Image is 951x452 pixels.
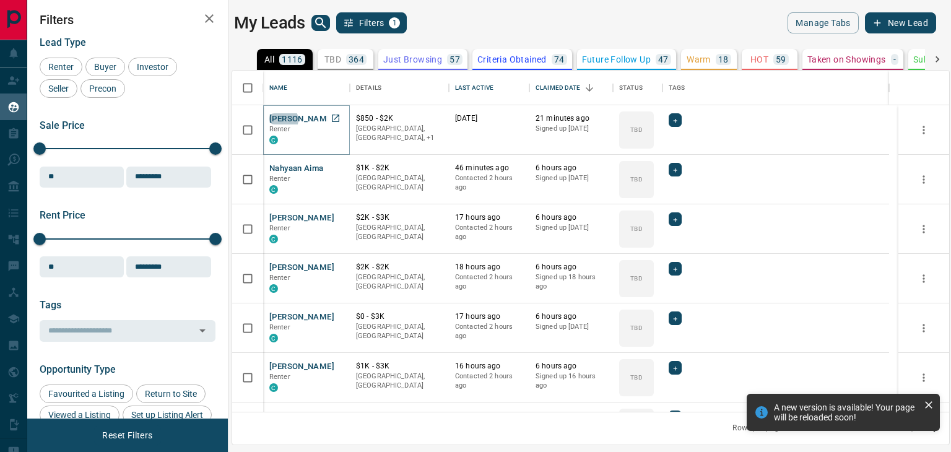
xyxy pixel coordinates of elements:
span: + [673,213,677,225]
span: Return to Site [141,389,201,399]
div: Claimed Date [529,71,613,105]
p: 18 hours ago [455,262,523,272]
div: + [669,411,682,424]
p: Signed up [DATE] [536,322,607,332]
p: 6 hours ago [536,411,607,421]
span: Set up Listing Alert [127,410,207,420]
p: 6 hours ago [536,163,607,173]
p: $0 - $3K [356,311,443,322]
button: [PERSON_NAME] [269,113,334,125]
p: 6 hours ago [536,361,607,372]
p: [GEOGRAPHIC_DATA], [GEOGRAPHIC_DATA] [356,322,443,341]
p: [DATE] [455,113,523,124]
h2: Filters [40,12,215,27]
div: condos.ca [269,284,278,293]
div: Last Active [449,71,529,105]
p: TBD [630,373,642,382]
p: Contacted 2 hours ago [455,322,523,341]
div: Renter [40,58,82,76]
a: Open in New Tab [328,110,344,126]
div: Seller [40,79,77,98]
p: 17 hours ago [455,311,523,322]
p: Signed up [DATE] [536,124,607,134]
button: more [914,269,933,288]
p: Signed up 18 hours ago [536,272,607,292]
span: 1 [390,19,399,27]
div: condos.ca [269,334,278,342]
div: + [669,163,682,176]
span: + [673,263,677,275]
p: Contacted 2 hours ago [455,372,523,391]
button: more [914,368,933,387]
button: Filters1 [336,12,407,33]
p: Warm [687,55,711,64]
button: more [914,319,933,337]
p: $1K - $2K [356,163,443,173]
div: Investor [128,58,177,76]
div: Status [613,71,662,105]
p: TBD [630,224,642,233]
p: Signed up [DATE] [536,173,607,183]
p: [GEOGRAPHIC_DATA], [GEOGRAPHIC_DATA] [356,272,443,292]
span: + [673,312,677,324]
div: condos.ca [269,235,278,243]
span: Rent Price [40,209,85,221]
p: 16 hours ago [455,361,523,372]
button: more [914,121,933,139]
p: $1K - $3K [356,361,443,372]
div: condos.ca [269,185,278,194]
p: [GEOGRAPHIC_DATA], [GEOGRAPHIC_DATA] [356,223,443,242]
button: [PERSON_NAME] [269,411,334,422]
button: Open [194,322,211,339]
div: Status [619,71,643,105]
button: [PERSON_NAME] [269,361,334,373]
p: 1116 [282,55,303,64]
button: [PERSON_NAME] [269,311,334,323]
span: Renter [269,224,290,232]
span: + [673,114,677,126]
span: Seller [44,84,73,93]
div: + [669,361,682,375]
button: Nahyaan Aima [269,163,324,175]
p: TBD [324,55,341,64]
button: more [914,220,933,238]
span: Opportunity Type [40,363,116,375]
div: Favourited a Listing [40,385,133,403]
p: 21 minutes ago [536,113,607,124]
div: Viewed a Listing [40,406,119,424]
p: Toronto [356,124,443,143]
span: Sale Price [40,120,85,131]
p: HOT [750,55,768,64]
div: Details [356,71,381,105]
p: TBD [630,323,642,332]
p: 57 [449,55,460,64]
div: + [669,113,682,127]
span: Renter [44,62,78,72]
div: + [669,311,682,325]
p: 6 hours ago [536,311,607,322]
span: Viewed a Listing [44,410,115,420]
p: $2K - $3K [356,212,443,223]
p: $2K - $2K [356,262,443,272]
button: Reset Filters [94,425,160,446]
p: 364 [349,55,364,64]
div: A new version is available! Your page will be reloaded soon! [774,402,919,422]
div: Buyer [85,58,125,76]
p: Contacted 2 hours ago [455,272,523,292]
span: Renter [269,323,290,331]
span: + [673,362,677,374]
p: Signed up [DATE] [536,223,607,233]
p: [GEOGRAPHIC_DATA], [GEOGRAPHIC_DATA] [356,173,443,193]
p: $2K - $3K [356,411,443,421]
p: Rows per page: [732,423,784,433]
p: Signed up 16 hours ago [536,372,607,391]
p: 14 hours ago [455,411,523,421]
span: Favourited a Listing [44,389,129,399]
div: Tags [669,71,685,105]
div: Name [263,71,350,105]
p: Taken on Showings [807,55,886,64]
div: Set up Listing Alert [123,406,212,424]
span: Tags [40,299,61,311]
p: TBD [630,125,642,134]
p: Criteria Obtained [477,55,547,64]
